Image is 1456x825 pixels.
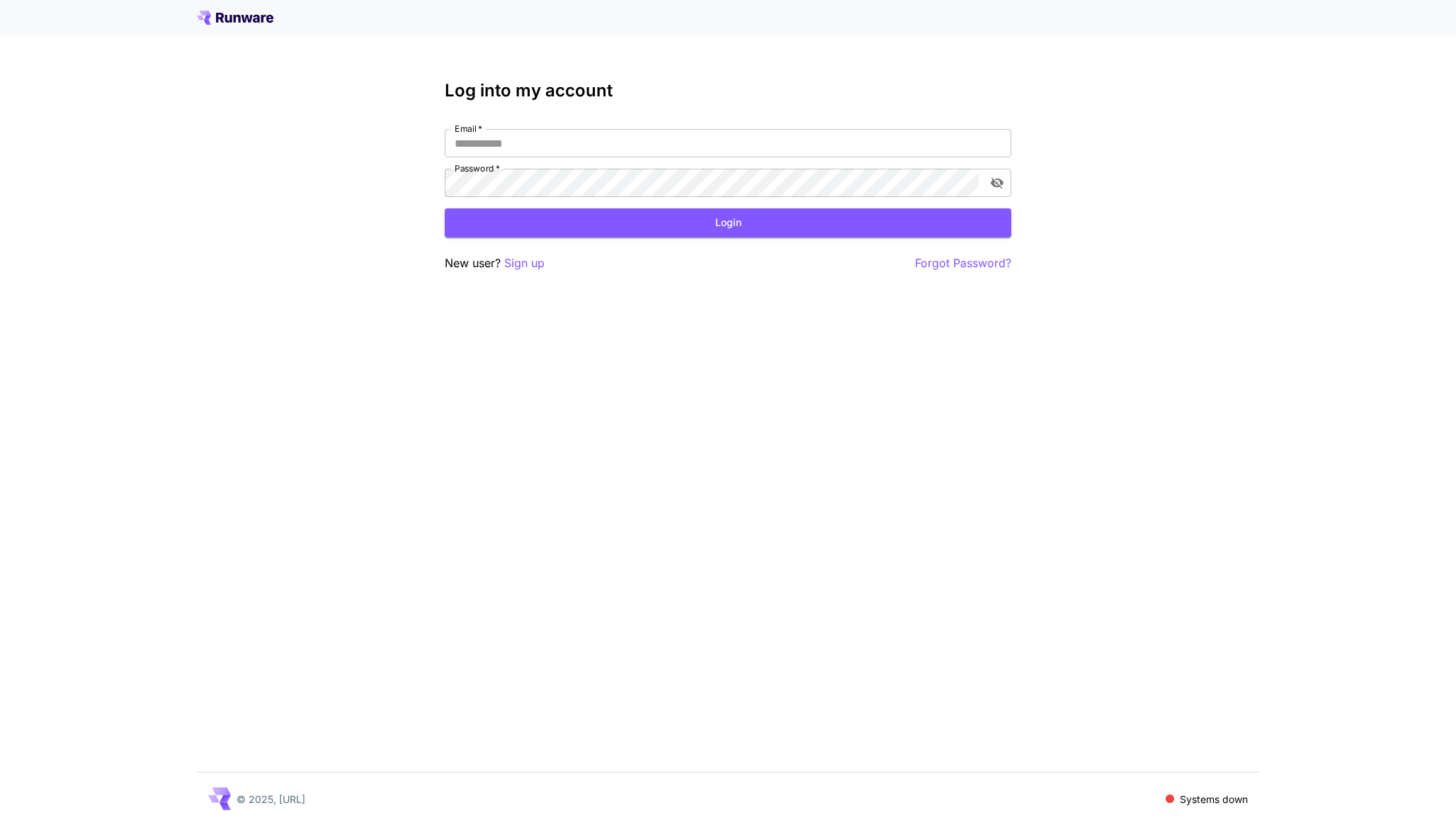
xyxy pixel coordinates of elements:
[445,208,1011,237] button: Login
[504,254,545,272] button: Sign up
[1180,792,1248,807] p: Systems down
[455,162,500,174] label: Password
[984,170,1010,196] button: toggle password visibility
[915,254,1011,272] button: Forgot Password?
[445,81,1011,101] h3: Log into my account
[237,792,305,807] p: © 2025, [URL]
[445,254,545,272] p: New user?
[455,123,482,135] label: Email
